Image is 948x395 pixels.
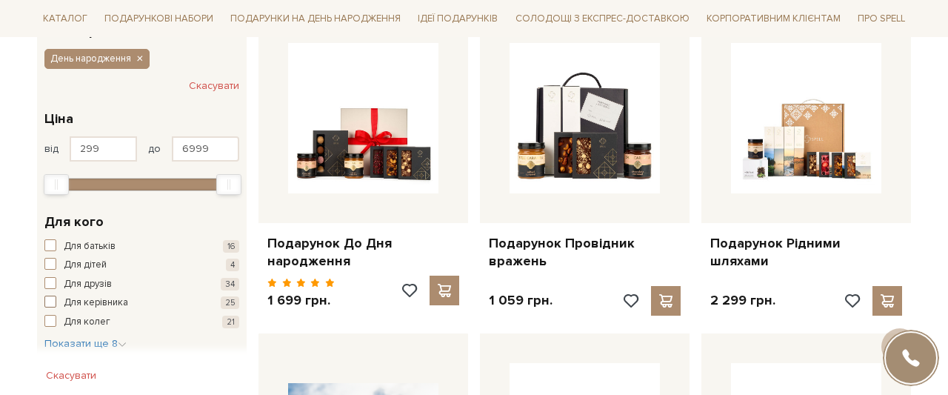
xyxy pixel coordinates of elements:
[226,259,239,271] span: 4
[852,7,911,30] span: Про Spell
[221,278,239,291] span: 34
[148,142,161,156] span: до
[64,258,107,273] span: Для дітей
[44,109,73,129] span: Ціна
[216,174,241,195] div: Max
[64,277,112,292] span: Для друзів
[710,235,902,270] a: Подарунок Рідними шляхами
[37,7,93,30] span: Каталог
[44,258,239,273] button: Для дітей 4
[701,6,847,31] a: Корпоративним клієнтам
[710,292,775,309] p: 2 299 грн.
[44,212,104,232] span: Для кого
[44,49,150,68] button: День народження
[64,296,128,311] span: Для керівника
[189,74,239,98] button: Скасувати
[44,239,239,254] button: Для батьків 16
[44,277,239,292] button: Для друзів 34
[172,136,239,162] input: Ціна
[44,336,127,351] button: Показати ще 8
[267,292,335,309] p: 1 699 грн.
[44,315,239,330] button: Для колег 21
[224,7,407,30] span: Подарунки на День народження
[221,296,239,309] span: 25
[64,315,110,330] span: Для колег
[37,364,105,388] button: Скасувати
[267,235,459,270] a: Подарунок До Дня народження
[222,316,239,328] span: 21
[489,292,553,309] p: 1 059 грн.
[99,7,219,30] span: Подарункові набори
[44,337,127,350] span: Показати ще 8
[70,136,137,162] input: Ціна
[412,7,504,30] span: Ідеї подарунків
[44,296,239,311] button: Для керівника 25
[44,142,59,156] span: від
[44,174,69,195] div: Min
[64,239,116,254] span: Для батьків
[223,240,239,253] span: 16
[489,235,681,270] a: Подарунок Провідник вражень
[50,52,131,65] span: День народження
[510,6,695,31] a: Солодощі з експрес-доставкою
